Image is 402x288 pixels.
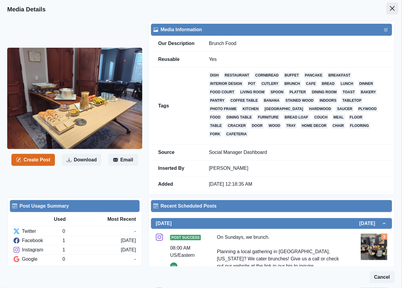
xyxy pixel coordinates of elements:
div: Instagram [14,246,62,253]
a: restaurant [224,72,251,78]
td: Reusable [151,52,202,67]
span: Post Success [170,235,201,240]
a: [GEOGRAPHIC_DATA] [264,106,304,112]
a: food court [209,89,236,95]
a: living room [239,89,266,95]
div: Most Recent [95,216,136,223]
a: bread loaf [283,114,310,120]
a: coffee table [229,97,259,103]
img: xzbzewe1hu9ukyn4yn2m [7,48,142,149]
div: Post Usage Summary [12,202,137,210]
a: hardwood [308,106,332,112]
a: breakfast [327,72,352,78]
div: 1 [62,246,121,253]
a: home decor [301,123,328,129]
td: Inserted By [151,160,202,176]
a: food [209,114,222,120]
a: fork [209,131,222,137]
a: cafeteria [225,131,248,137]
a: furniture [257,114,280,120]
td: Added [151,176,202,192]
a: plywood [357,106,378,112]
div: [DATE] [121,246,136,253]
button: Close [386,2,398,14]
a: banana [263,97,281,103]
div: [DATE] [121,237,136,244]
button: Email [108,154,138,166]
a: tabletop [341,97,363,103]
a: saucer [336,106,354,112]
button: Cancel [370,271,395,283]
a: tray [285,123,297,129]
a: interior design [209,81,243,87]
td: Yes [202,52,392,67]
a: spoon [269,89,285,95]
a: meal [332,114,345,120]
a: lunch [340,81,355,87]
td: Tags [151,67,202,145]
div: - [135,256,136,263]
div: - [135,228,136,235]
a: cafe [305,81,317,87]
a: photo frame [209,106,238,112]
button: Create Post [11,154,55,166]
h2: [DATE] [156,220,172,226]
a: flooring [349,123,370,129]
a: dinner [358,81,374,87]
a: toast [342,89,356,95]
a: indoors [319,97,338,103]
div: Twitter [14,228,62,235]
div: Sara Haas [172,262,176,270]
button: [DATE][DATE] [151,218,392,229]
a: dining room [311,89,338,95]
a: dish [209,72,220,78]
div: 08:00 AM US/Eastern [170,244,200,259]
a: brunch [283,81,301,87]
a: cracker [227,123,247,129]
a: chair [331,123,345,129]
td: Source [151,145,202,160]
img: ymgb2ripbbhnyfej77ed [361,234,387,260]
td: [DATE] 12:18:35 AM [202,176,392,192]
div: 0 [62,256,134,263]
div: Recent Scheduled Posts [153,202,390,210]
a: cornbread [254,72,280,78]
a: buffet [283,72,300,78]
a: floor [349,114,364,120]
div: 1 [62,237,121,244]
a: pancake [304,72,324,78]
div: 0 [62,228,134,235]
a: bakery [360,89,377,95]
a: stained wood [284,97,315,103]
a: cutlery [260,81,280,87]
a: [PERSON_NAME] [209,166,249,171]
a: bread [321,81,336,87]
button: Edit [382,26,390,33]
a: couch [313,114,329,120]
button: Download [62,154,101,166]
a: table [209,123,223,129]
div: Media Information [153,26,390,33]
a: kitchen [241,106,260,112]
p: Social Manager Dashboard [209,149,385,155]
div: Google [14,256,62,263]
a: wood [267,123,282,129]
div: On Sundays, we brunch. Planning a local gathering in [GEOGRAPHIC_DATA], [US_STATE]? We cater brun... [217,234,344,270]
a: pot [247,81,257,87]
a: dining table [225,114,253,120]
div: Used [54,216,95,223]
div: Facebook [14,237,62,244]
div: Total Media Attached [381,234,387,240]
a: pantry [209,97,226,103]
td: Brunch Food [202,36,392,52]
a: door [251,123,264,129]
h2: [DATE] [359,220,381,226]
a: platter [289,89,307,95]
td: Our Description [151,36,202,52]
